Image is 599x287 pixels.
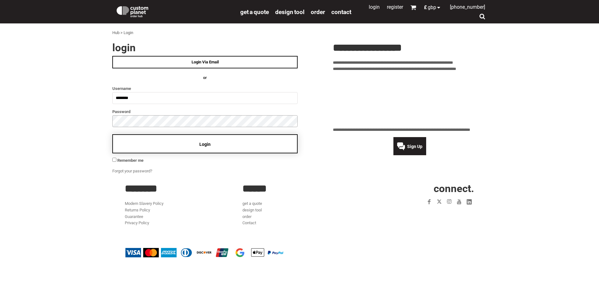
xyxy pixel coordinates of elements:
span: Sign Up [407,144,422,149]
a: Privacy Policy [125,220,149,225]
span: Login [199,142,211,147]
img: Apple Pay [250,248,265,257]
a: get a quote [242,201,262,206]
a: design tool [275,8,304,15]
iframe: Customer reviews powered by Trustpilot [388,210,474,218]
input: Remember me [112,158,116,162]
div: Login [124,30,133,36]
a: order [311,8,325,15]
span: Login Via Email [192,60,219,64]
span: get a quote [240,8,269,16]
span: order [311,8,325,16]
a: order [242,214,251,219]
span: [PHONE_NUMBER] [450,4,485,10]
a: Contact [331,8,351,15]
a: Returns Policy [125,208,150,212]
img: American Express [161,248,177,257]
h4: OR [112,75,298,81]
a: Custom Planet [112,2,237,20]
span: design tool [275,8,304,16]
label: Password [112,108,298,115]
img: Discover [197,248,212,257]
h2: Login [112,42,298,53]
a: Hub [112,30,119,35]
label: Username [112,85,298,92]
a: Contact [242,220,256,225]
img: PayPal [268,251,283,255]
a: Login [369,4,380,10]
a: get a quote [240,8,269,15]
img: Mastercard [143,248,159,257]
h2: CONNECT. [360,183,474,194]
img: Custom Planet [115,5,149,17]
span: £ [424,5,428,10]
a: Login Via Email [112,56,298,68]
span: GBP [428,5,436,10]
a: Forgot your password? [112,169,152,173]
img: Diners Club [179,248,194,257]
a: Modern Slavery Policy [125,201,163,206]
span: Contact [331,8,351,16]
img: Visa [125,248,141,257]
iframe: Customer reviews powered by Trustpilot [333,76,487,123]
div: > [120,30,123,36]
a: design tool [242,208,262,212]
img: China UnionPay [214,248,230,257]
a: Register [387,4,403,10]
span: Remember me [117,158,144,163]
a: Guarantee [125,214,143,219]
img: Google Pay [232,248,248,257]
